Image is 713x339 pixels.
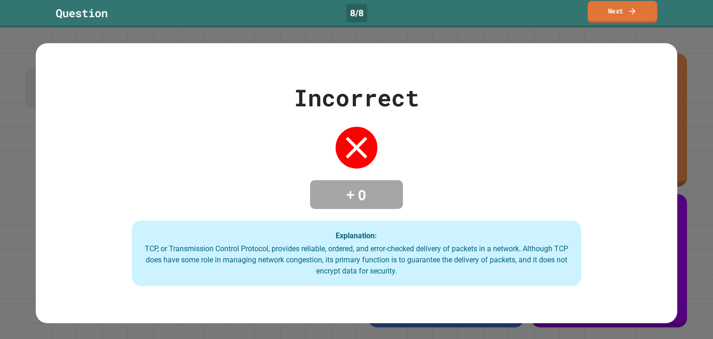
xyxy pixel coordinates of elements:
strong: Explanation: [336,231,377,240]
div: TCP, or Transmission Control Protocol, provides reliable, ordered, and error-checked delivery of ... [141,243,572,277]
div: 8 / 8 [346,4,367,22]
a: Next [588,1,657,23]
div: Question [56,5,108,21]
div: Incorrect [294,80,419,115]
h4: + 0 [319,185,394,204]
